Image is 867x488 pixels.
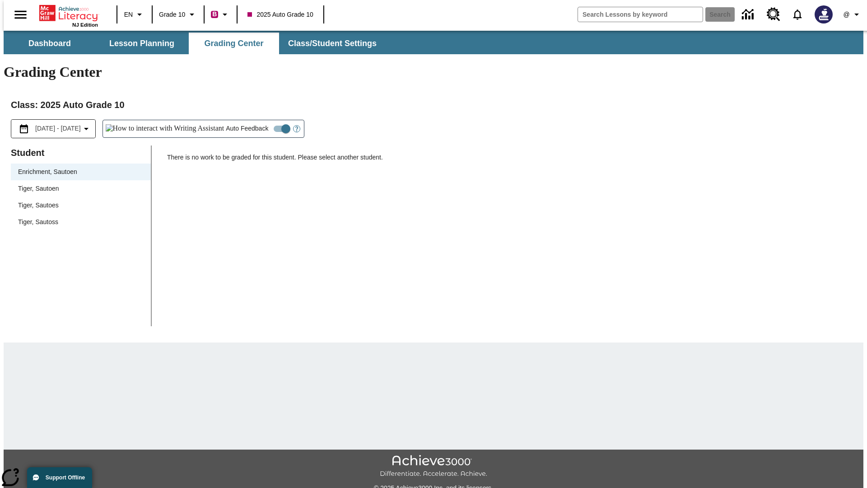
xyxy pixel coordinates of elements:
[120,6,149,23] button: Language: EN, Select a language
[35,124,81,133] span: [DATE] - [DATE]
[289,120,304,137] button: Open Help for Writing Assistant
[39,4,98,22] a: Home
[247,10,313,19] span: 2025 Auto Grade 10
[4,33,385,54] div: SubNavbar
[18,167,144,177] span: Enrichment, Sautoen
[72,22,98,28] span: NJ Edition
[81,123,92,134] svg: Collapse Date Range Filter
[786,3,809,26] a: Notifications
[155,6,201,23] button: Grade: Grade 10, Select a grade
[106,124,224,133] img: How to interact with Writing Assistant
[4,64,863,80] h1: Grading Center
[167,153,856,169] p: There is no work to be graded for this student. Please select another student.
[11,214,151,230] div: Tiger, Sautoss
[838,6,867,23] button: Profile/Settings
[843,10,849,19] span: @
[124,10,133,19] span: EN
[4,31,863,54] div: SubNavbar
[18,184,144,193] span: Tiger, Sautoen
[46,474,85,481] span: Support Offline
[97,33,187,54] button: Lesson Planning
[27,467,92,488] button: Support Offline
[761,2,786,27] a: Resource Center, Will open in new tab
[281,33,384,54] button: Class/Student Settings
[11,197,151,214] div: Tiger, Sautoes
[11,145,151,160] p: Student
[7,1,34,28] button: Open side menu
[380,455,487,478] img: Achieve3000 Differentiate Accelerate Achieve
[18,201,144,210] span: Tiger, Sautoes
[11,180,151,197] div: Tiger, Sautoen
[159,10,185,19] span: Grade 10
[39,3,98,28] div: Home
[207,6,234,23] button: Boost Class color is violet red. Change class color
[809,3,838,26] button: Select a new avatar
[189,33,279,54] button: Grading Center
[15,123,92,134] button: Select the date range menu item
[736,2,761,27] a: Data Center
[18,217,144,227] span: Tiger, Sautoss
[11,164,151,180] div: Enrichment, Sautoen
[578,7,703,22] input: search field
[212,9,217,20] span: B
[5,33,95,54] button: Dashboard
[11,98,856,112] h2: Class : 2025 Auto Grade 10
[815,5,833,23] img: Avatar
[226,124,268,133] span: Auto Feedback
